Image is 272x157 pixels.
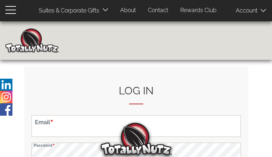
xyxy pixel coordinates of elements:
input: Enter your email address. [31,115,241,137]
a: About [115,4,141,17]
img: Home [5,28,59,53]
a: Rewards Club [175,4,222,17]
a: Contact [143,4,174,17]
a: Suites & Corporate Gifts [33,4,101,18]
img: Totally Nutz Logo [101,123,172,155]
h2: Log in [31,85,241,104]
